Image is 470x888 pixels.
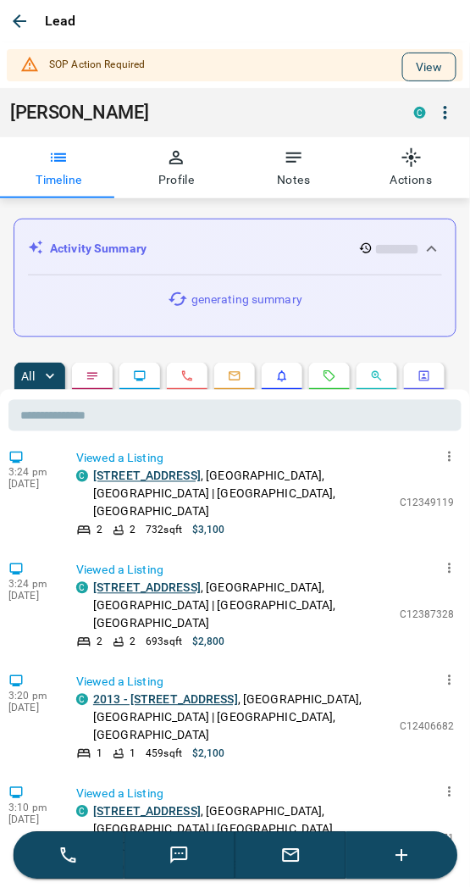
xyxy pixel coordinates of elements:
[97,635,102,650] p: 2
[76,674,455,691] p: Viewed a Listing
[49,49,145,81] div: SOP Action Required
[400,831,455,846] p: C12360571
[191,291,302,308] p: generating summary
[146,746,182,762] p: 459 sqft
[118,137,235,198] button: Profile
[192,746,225,762] p: $2,100
[50,240,147,258] p: Activity Summary
[8,802,59,814] p: 3:10 pm
[97,523,102,538] p: 2
[133,369,147,383] svg: Lead Browsing Activity
[8,591,59,602] p: [DATE]
[402,53,456,81] button: View
[93,468,391,521] p: , [GEOGRAPHIC_DATA], [GEOGRAPHIC_DATA] | [GEOGRAPHIC_DATA], [GEOGRAPHIC_DATA]
[323,369,336,383] svg: Requests
[414,107,426,119] div: condos.ca
[8,467,59,479] p: 3:24 pm
[93,691,391,745] p: , [GEOGRAPHIC_DATA], [GEOGRAPHIC_DATA] | [GEOGRAPHIC_DATA], [GEOGRAPHIC_DATA]
[93,805,201,819] a: [STREET_ADDRESS]
[146,635,182,650] p: 693 sqft
[180,369,194,383] svg: Calls
[400,608,455,623] p: C12387328
[76,582,88,594] div: condos.ca
[130,746,135,762] p: 1
[275,369,289,383] svg: Listing Alerts
[93,581,201,595] a: [STREET_ADDRESS]
[400,719,455,735] p: C12406682
[93,693,238,707] a: 2013 - [STREET_ADDRESS]
[130,523,135,538] p: 2
[76,562,455,580] p: Viewed a Listing
[192,635,225,650] p: $2,800
[192,523,225,538] p: $3,100
[97,746,102,762] p: 1
[352,137,470,198] button: Actions
[76,450,455,468] p: Viewed a Listing
[130,635,135,650] p: 2
[86,369,99,383] svg: Notes
[76,785,455,803] p: Viewed a Listing
[370,369,384,383] svg: Opportunities
[93,469,201,483] a: [STREET_ADDRESS]
[146,523,182,538] p: 732 sqft
[235,137,353,198] button: Notes
[76,694,88,706] div: condos.ca
[10,102,389,124] h1: [PERSON_NAME]
[8,479,59,491] p: [DATE]
[8,702,59,714] p: [DATE]
[76,806,88,818] div: condos.ca
[21,370,35,382] p: All
[417,369,431,383] svg: Agent Actions
[28,233,442,264] div: Activity Summary
[8,691,59,702] p: 3:20 pm
[400,496,455,511] p: C12349119
[76,470,88,482] div: condos.ca
[228,369,241,383] svg: Emails
[93,580,391,633] p: , [GEOGRAPHIC_DATA], [GEOGRAPHIC_DATA] | [GEOGRAPHIC_DATA], [GEOGRAPHIC_DATA]
[8,814,59,826] p: [DATE]
[8,579,59,591] p: 3:24 pm
[45,11,76,31] p: Lead
[93,803,391,857] p: , [GEOGRAPHIC_DATA], [GEOGRAPHIC_DATA] | [GEOGRAPHIC_DATA], [GEOGRAPHIC_DATA]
